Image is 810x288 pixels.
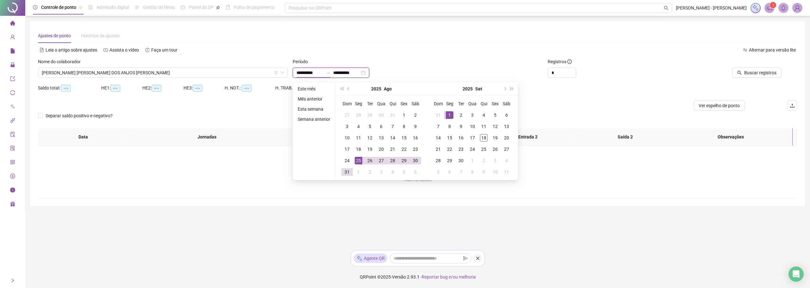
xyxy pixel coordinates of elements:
div: 7 [434,123,442,130]
div: 11 [480,123,488,130]
td: 2025-09-01 [353,166,364,178]
span: Admissão digital [97,5,129,10]
span: file-done [88,5,93,9]
th: Entrada 1 [285,128,382,146]
div: 23 [412,145,419,153]
span: right [10,278,15,283]
div: 1 [400,111,408,119]
span: Painel do DP [189,5,214,10]
td: 2025-08-22 [398,144,410,155]
span: audit [10,129,15,142]
td: 2025-09-10 [467,121,478,132]
td: 2025-09-06 [410,166,421,178]
span: pushpin [79,6,83,9]
span: to [326,70,331,75]
div: 4 [389,168,396,176]
div: 29 [446,157,453,164]
td: 2025-09-02 [455,109,467,121]
span: Histórico de ajustes [81,33,120,38]
td: 2025-09-17 [467,132,478,144]
div: 11 [355,134,362,142]
span: gift [10,199,15,211]
td: 2025-09-02 [364,166,376,178]
div: 16 [412,134,419,142]
span: --:-- [110,85,120,92]
span: upload [790,103,795,108]
div: H. NOT.: [225,84,275,92]
td: 2025-08-14 [387,132,398,144]
td: 2025-09-15 [444,132,455,144]
td: 2025-10-02 [478,155,489,166]
span: user-add [10,32,15,44]
td: 2025-09-05 [398,166,410,178]
td: 2025-08-04 [353,121,364,132]
div: 6 [503,111,510,119]
th: Qui [478,98,489,109]
div: 3 [343,123,351,130]
img: sparkle-icon.fc2bf0ac1784a2077858766a79e2daf3.svg [356,255,363,262]
div: 21 [434,145,442,153]
span: send [463,256,468,260]
div: 8 [469,168,476,176]
span: Versão [392,274,406,279]
td: 2025-08-26 [364,155,376,166]
td: 2025-10-10 [489,166,501,178]
span: close [476,256,480,260]
span: youtube [103,48,108,52]
div: 6 [446,168,453,176]
div: 3 [469,111,476,119]
td: 2025-08-29 [398,155,410,166]
div: Saldo total: [38,84,101,92]
span: bell [781,5,786,11]
li: Este mês [295,85,333,93]
div: Open Intercom Messenger [788,267,804,282]
div: 25 [355,157,362,164]
div: 3 [491,157,499,164]
div: 28 [389,157,396,164]
span: sync [10,87,15,100]
td: 2025-08-20 [376,144,387,155]
td: 2025-08-19 [364,144,376,155]
div: 19 [491,134,499,142]
td: 2025-09-16 [455,132,467,144]
th: Qua [467,98,478,109]
th: Jornadas [128,128,285,146]
td: 2025-09-12 [489,121,501,132]
span: pushpin [216,6,220,9]
span: Controle de ponto [41,5,76,10]
div: 6 [412,168,419,176]
span: search [664,6,669,10]
td: 2025-09-06 [501,109,512,121]
span: clock-circle [33,5,37,9]
img: sparkle-icon.fc2bf0ac1784a2077858766a79e2daf3.svg [752,4,759,11]
div: 16 [457,134,465,142]
td: 2025-10-03 [489,155,501,166]
div: 22 [400,145,408,153]
th: Sáb [410,98,421,109]
td: 2025-08-07 [387,121,398,132]
th: Observações [669,128,793,146]
span: Separar saldo positivo e negativo? [43,112,115,119]
span: --:-- [61,85,71,92]
td: 2025-08-12 [364,132,376,144]
div: 30 [412,157,419,164]
th: Sáb [501,98,512,109]
div: 17 [469,134,476,142]
div: 2 [457,111,465,119]
div: 14 [389,134,396,142]
div: 19 [366,145,374,153]
div: 4 [480,111,488,119]
th: Seg [353,98,364,109]
th: Ter [364,98,376,109]
div: 5 [491,111,499,119]
td: 2025-09-25 [478,144,489,155]
div: 7 [389,123,396,130]
span: history [145,48,150,52]
div: 13 [503,123,510,130]
button: month panel [384,83,392,95]
div: 27 [377,157,385,164]
th: Sex [398,98,410,109]
div: 17 [343,145,351,153]
div: Não há dados [46,176,790,183]
li: Esta semana [295,105,333,113]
